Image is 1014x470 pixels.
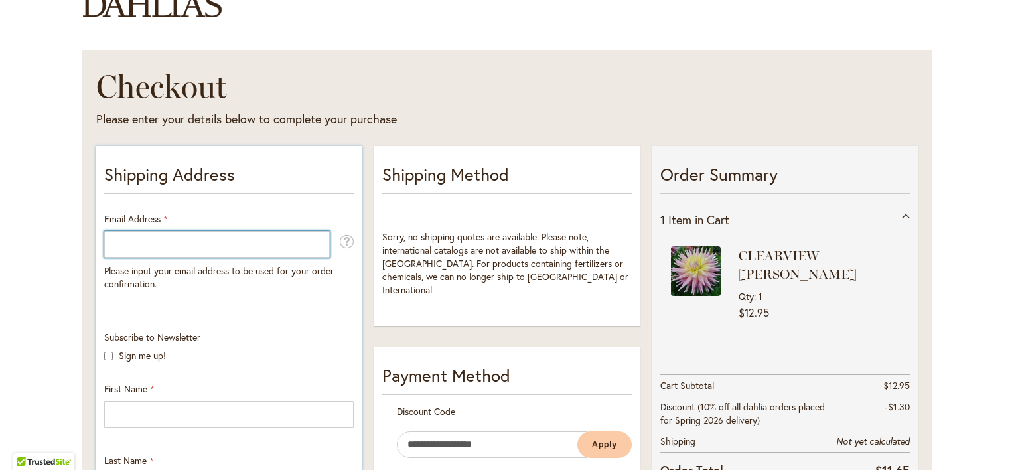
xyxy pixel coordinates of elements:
[592,439,617,450] span: Apply
[668,212,729,228] span: Item in Cart
[759,290,762,303] span: 1
[119,349,166,362] label: Sign me up!
[660,435,695,447] span: Shipping
[104,264,334,290] span: Please input your email address to be used for your order confirmation.
[104,382,147,395] span: First Name
[104,212,161,225] span: Email Address
[660,374,827,396] th: Cart Subtotal
[104,454,147,467] span: Last Name
[660,162,910,194] p: Order Summary
[739,290,754,303] span: Qty
[382,363,632,395] div: Payment Method
[577,431,632,458] button: Apply
[883,379,910,392] span: $12.95
[660,212,665,228] span: 1
[397,405,455,418] span: Discount Code
[660,400,825,426] span: Discount (10% off all dahlia orders placed for Spring 2026 delivery)
[382,162,632,194] p: Shipping Method
[10,423,47,460] iframe: Launch Accessibility Center
[836,435,910,447] span: Not yet calculated
[96,66,680,106] h1: Checkout
[739,305,769,319] span: $12.95
[739,246,897,283] strong: CLEARVIEW [PERSON_NAME]
[671,246,721,296] img: CLEARVIEW JONAS
[382,230,628,296] span: Sorry, no shipping quotes are available. Please note, international catalogs are not available to...
[96,111,680,128] div: Please enter your details below to complete your purchase
[104,162,354,194] p: Shipping Address
[104,331,200,343] span: Subscribe to Newsletter
[885,400,910,413] span: -$1.30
